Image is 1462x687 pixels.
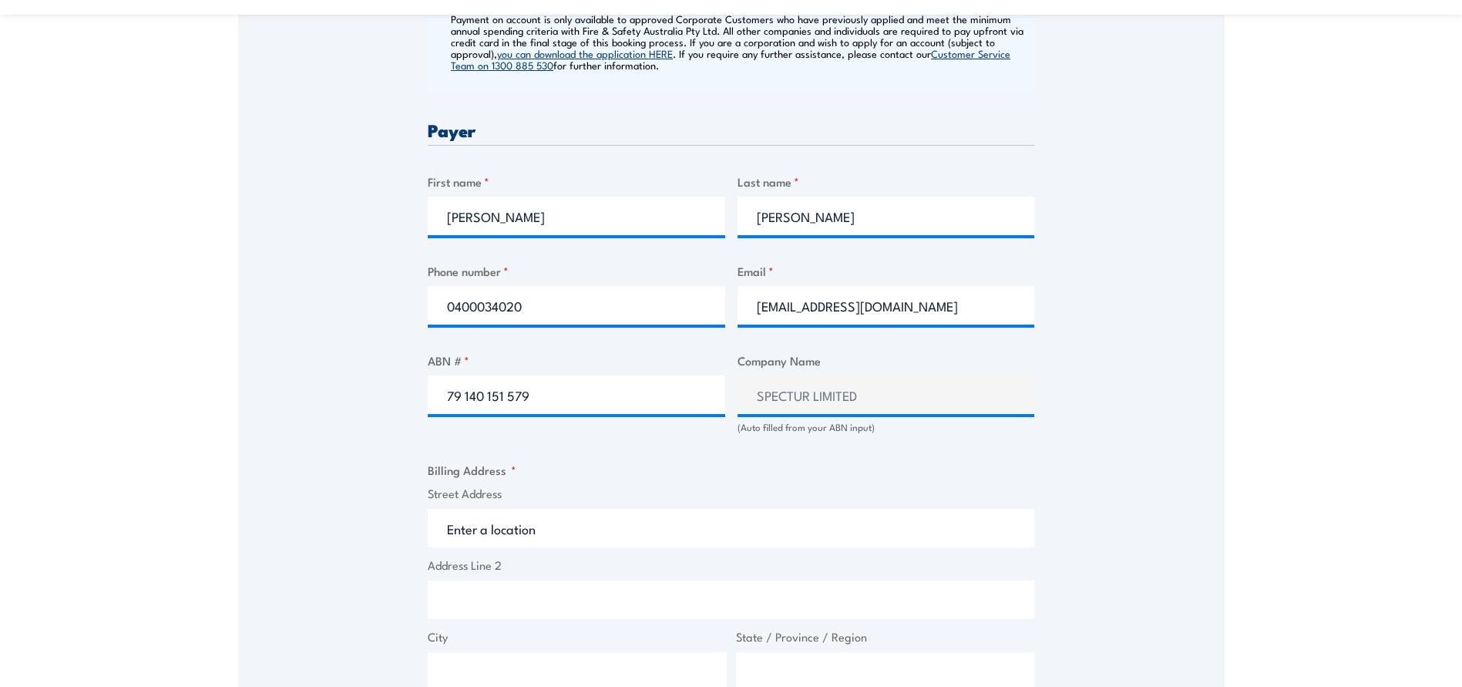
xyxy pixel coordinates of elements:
label: Phone number [428,262,725,280]
a: you can download the application HERE [497,46,673,60]
label: City [428,628,727,646]
label: Email [738,262,1035,280]
label: State / Province / Region [736,628,1035,646]
p: Payment on account is only available to approved Corporate Customers who have previously applied ... [451,13,1030,71]
div: (Auto filled from your ABN input) [738,420,1035,435]
label: Company Name [738,352,1035,369]
label: First name [428,173,725,190]
a: Customer Service Team on 1300 885 530 [451,46,1010,72]
label: Last name [738,173,1035,190]
label: Street Address [428,485,1034,503]
h3: Payer [428,121,1034,139]
legend: Billing Address [428,461,516,479]
input: Enter a location [428,509,1034,547]
label: ABN # [428,352,725,369]
label: Address Line 2 [428,557,1034,574]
